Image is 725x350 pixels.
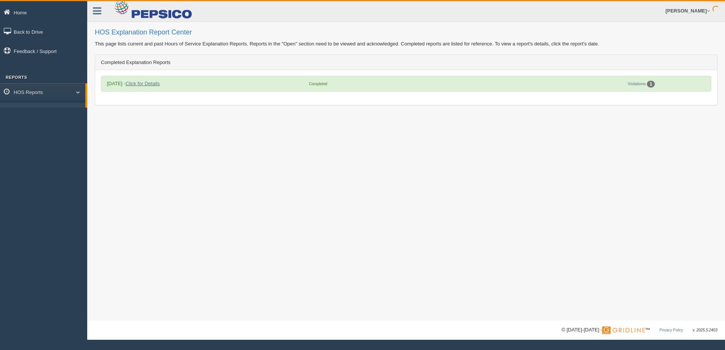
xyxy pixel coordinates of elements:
[126,81,160,86] a: Click for Details
[628,81,646,86] a: Violations
[95,29,717,36] h2: HOS Explanation Report Center
[647,81,655,87] div: 1
[103,80,305,87] div: [DATE] -
[309,82,327,86] span: Completed
[659,328,683,332] a: Privacy Policy
[562,326,717,334] div: © [DATE]-[DATE] - ™
[602,327,645,334] img: Gridline
[14,103,85,117] a: HOS Explanation Report Center
[95,55,717,70] div: Completed Explanation Reports
[693,328,717,332] span: v. 2025.5.2403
